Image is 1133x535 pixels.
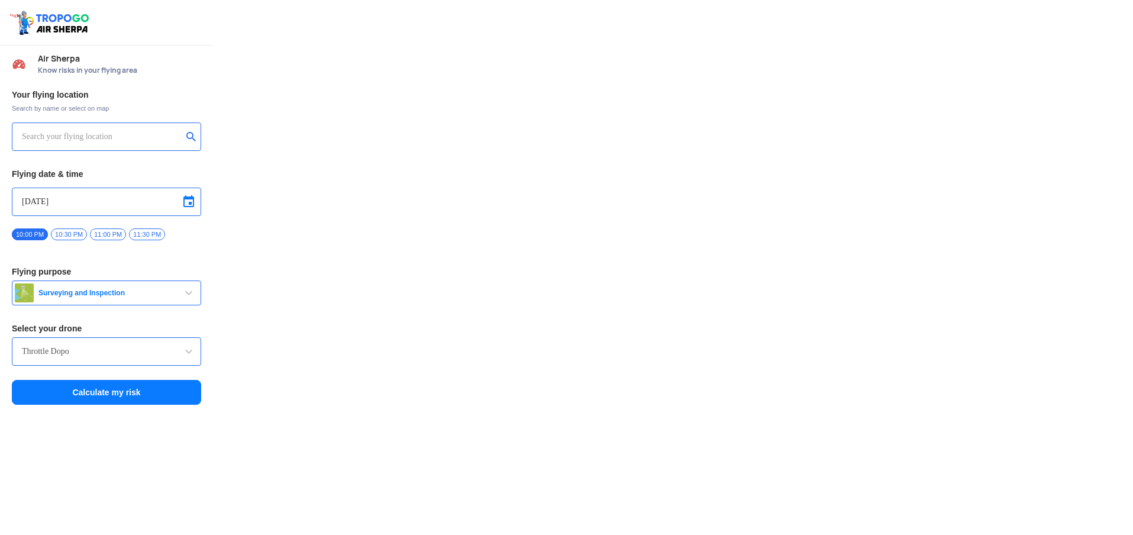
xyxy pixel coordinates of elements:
img: survey.png [15,283,34,302]
input: Search your flying location [22,130,182,144]
h3: Flying purpose [12,267,201,276]
span: Surveying and Inspection [34,288,182,298]
button: Surveying and Inspection [12,281,201,305]
button: Calculate my risk [12,380,201,405]
h3: Select your drone [12,324,201,333]
span: Know risks in your flying area [38,66,201,75]
span: 10:00 PM [12,228,48,240]
span: 10:30 PM [51,228,87,240]
input: Select Date [22,195,191,209]
img: ic_tgdronemaps.svg [9,9,93,36]
span: 11:00 PM [90,228,126,240]
span: 11:30 PM [129,228,165,240]
h3: Flying date & time [12,170,201,178]
span: Search by name or select on map [12,104,201,113]
input: Search by name or Brand [22,344,191,359]
span: Air Sherpa [38,54,201,63]
h3: Your flying location [12,91,201,99]
img: Risk Scores [12,57,26,71]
